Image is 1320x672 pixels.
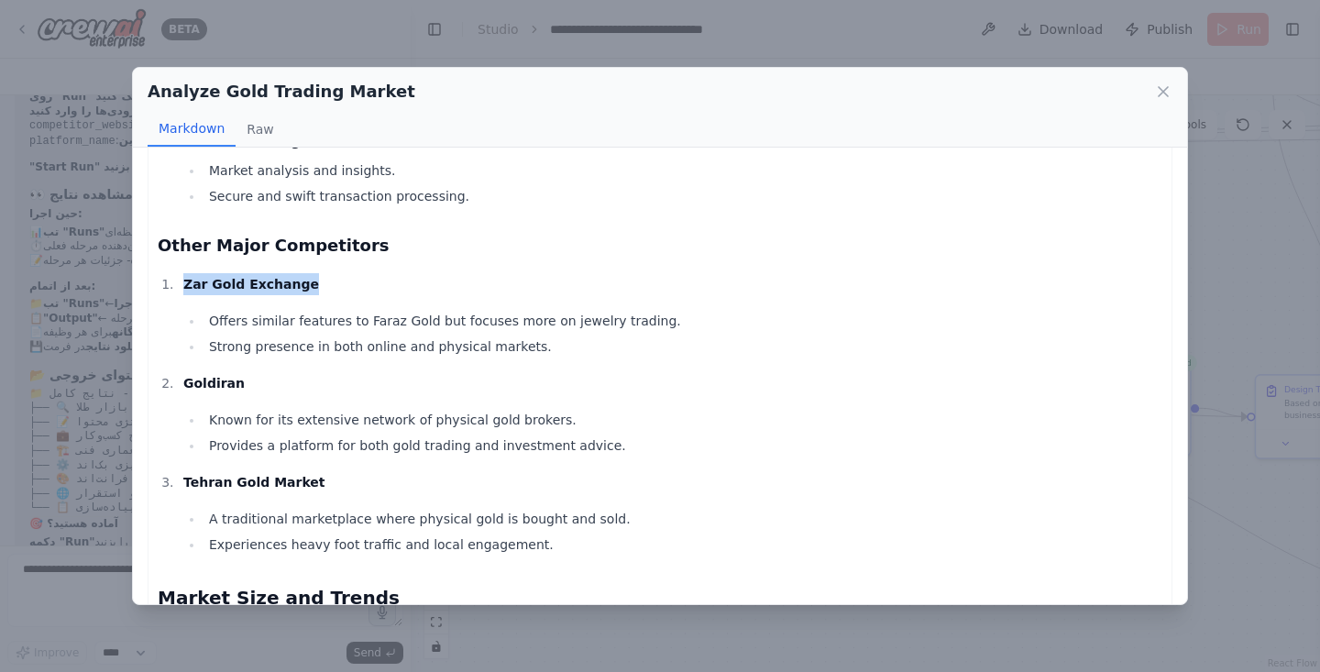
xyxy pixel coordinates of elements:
li: Market analysis and insights. [203,160,1162,182]
li: Known for its extensive network of physical gold brokers. [203,409,1162,431]
li: Strong presence in both online and physical markets. [203,336,1162,358]
h3: Other Major Competitors [158,233,1162,259]
strong: Zar Gold Exchange [183,277,319,292]
li: Secure and swift transaction processing. [203,185,1162,207]
button: Raw [236,112,284,147]
li: Experiences heavy foot traffic and local engagement. [203,534,1162,556]
strong: Goldiran [183,376,245,391]
li: Provides a platform for both gold trading and investment advice. [203,435,1162,457]
li: A traditional marketplace where physical gold is bought and sold. [203,508,1162,530]
li: Offers similar features to Faraz Gold but focuses more on jewelry trading. [203,310,1162,332]
h2: Analyze Gold Trading Market [148,79,415,105]
button: Markdown [148,112,236,147]
strong: Tehran Gold Market [183,475,325,490]
h2: Market Size and Trends [158,585,1162,611]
